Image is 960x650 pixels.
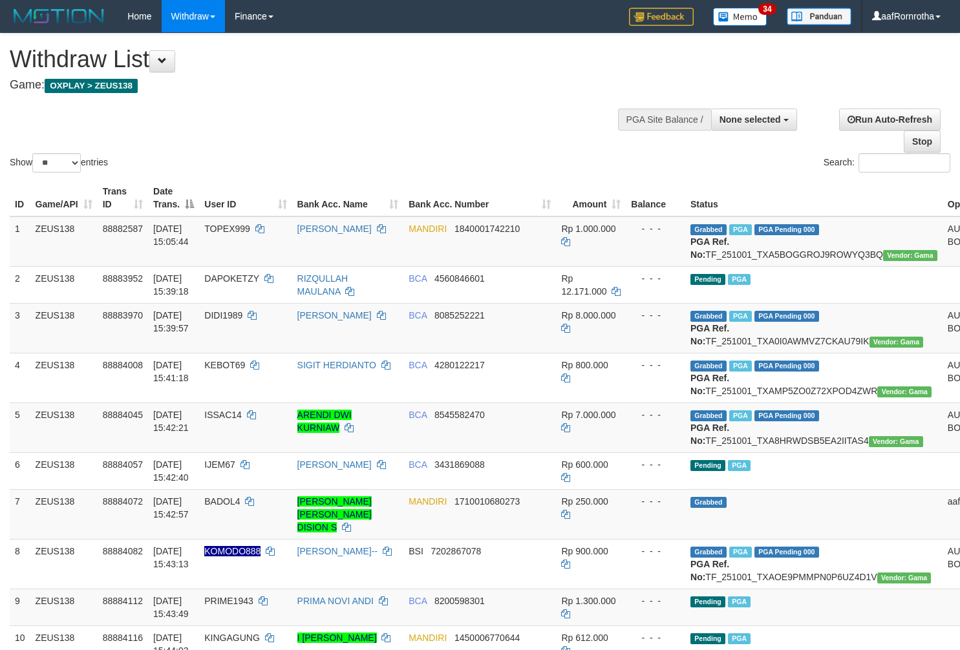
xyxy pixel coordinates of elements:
td: ZEUS138 [30,303,98,353]
span: BCA [409,273,427,284]
span: Marked by aafpengsreynich [729,361,752,372]
span: Pending [690,460,725,471]
span: BSI [409,546,423,556]
span: Copy 8200598301 to clipboard [434,596,485,606]
span: Vendor URL: https://trx31.1velocity.biz [883,250,937,261]
span: 88883970 [103,310,143,320]
th: Date Trans.: activate to sort column descending [148,180,199,216]
span: Rp 8.000.000 [561,310,615,320]
span: DIDI1989 [204,310,242,320]
span: 88884072 [103,496,143,507]
span: [DATE] 15:39:57 [153,310,189,333]
td: ZEUS138 [30,403,98,452]
span: BCA [409,410,427,420]
td: ZEUS138 [30,489,98,539]
span: KEBOT69 [204,360,245,370]
span: Vendor URL: https://trx31.1velocity.biz [877,572,932,583]
span: MANDIRI [409,224,447,234]
th: Game/API: activate to sort column ascending [30,180,98,216]
div: - - - [631,359,680,372]
td: TF_251001_TXA8HRWDSB5EA2IITAS4 [685,403,943,452]
span: BADOL4 [204,496,240,507]
span: [DATE] 15:42:21 [153,410,189,433]
th: Amount: activate to sort column ascending [556,180,626,216]
span: PGA Pending [754,224,819,235]
td: 5 [10,403,30,452]
span: Rp 800.000 [561,360,608,370]
span: Nama rekening ada tanda titik/strip, harap diedit [204,546,261,556]
img: panduan.png [787,8,851,25]
span: PGA Pending [754,361,819,372]
span: Copy 1710010680273 to clipboard [454,496,520,507]
div: - - - [631,495,680,508]
div: PGA Site Balance / [618,109,711,131]
a: ARENDI DWI KURNIAW [297,410,352,433]
b: PGA Ref. No: [690,323,729,346]
input: Search: [859,153,950,173]
a: [PERSON_NAME] [PERSON_NAME] DISION S [297,496,372,532]
td: TF_251001_TXA0I0AWMVZ7CKAU79IK [685,303,943,353]
th: ID [10,180,30,216]
span: Rp 600.000 [561,459,608,470]
b: PGA Ref. No: [690,236,729,260]
a: SIGIT HERDIANTO [297,360,376,370]
span: Rp 900.000 [561,546,608,556]
span: OXPLAY > ZEUS138 [45,79,138,93]
span: DAPOKETZY [204,273,259,284]
div: - - - [631,408,680,421]
span: Rp 12.171.000 [561,273,606,297]
span: Vendor URL: https://trx31.1velocity.biz [877,386,932,397]
th: Bank Acc. Number: activate to sort column ascending [403,180,556,216]
div: - - - [631,545,680,558]
span: Marked by aafpengsreynich [728,460,751,471]
td: 4 [10,353,30,403]
span: Copy 4560846601 to clipboard [434,273,485,284]
span: 88882587 [103,224,143,234]
span: Pending [690,274,725,285]
label: Search: [824,153,950,173]
label: Show entries [10,153,108,173]
span: Grabbed [690,497,727,508]
span: IJEM67 [204,459,235,470]
span: MANDIRI [409,633,447,643]
span: [DATE] 15:05:44 [153,224,189,247]
span: 34 [758,3,776,15]
a: PRIMA NOVI ANDI [297,596,374,606]
h1: Withdraw List [10,47,627,72]
span: Grabbed [690,311,727,322]
span: Marked by aafnoeunsreypich [729,224,752,235]
span: Copy 8085252221 to clipboard [434,310,485,320]
div: - - - [631,631,680,644]
b: PGA Ref. No: [690,559,729,582]
span: Rp 1.000.000 [561,224,615,234]
span: PGA Pending [754,410,819,421]
span: None selected [720,114,781,125]
span: Copy 7202867078 to clipboard [431,546,481,556]
button: None selected [711,109,797,131]
span: [DATE] 15:39:18 [153,273,189,297]
td: TF_251001_TXAOE9PMMPN0P6UZ4D1V [685,539,943,589]
span: Grabbed [690,547,727,558]
div: - - - [631,222,680,235]
th: Status [685,180,943,216]
th: Bank Acc. Name: activate to sort column ascending [292,180,404,216]
span: 88884112 [103,596,143,606]
td: 1 [10,216,30,267]
span: MANDIRI [409,496,447,507]
img: Button%20Memo.svg [713,8,767,26]
span: Rp 1.300.000 [561,596,615,606]
td: 8 [10,539,30,589]
img: MOTION_logo.png [10,6,108,26]
span: Copy 4280122217 to clipboard [434,360,485,370]
span: Vendor URL: https://trx31.1velocity.biz [869,337,924,348]
span: 88884082 [103,546,143,556]
td: ZEUS138 [30,266,98,303]
span: Rp 250.000 [561,496,608,507]
th: User ID: activate to sort column ascending [199,180,292,216]
h4: Game: [10,79,627,92]
a: [PERSON_NAME]-- [297,546,378,556]
td: TF_251001_TXA5BOGGROJ9ROWYQ3BQ [685,216,943,267]
th: Balance [626,180,685,216]
td: ZEUS138 [30,452,98,489]
div: - - - [631,594,680,607]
